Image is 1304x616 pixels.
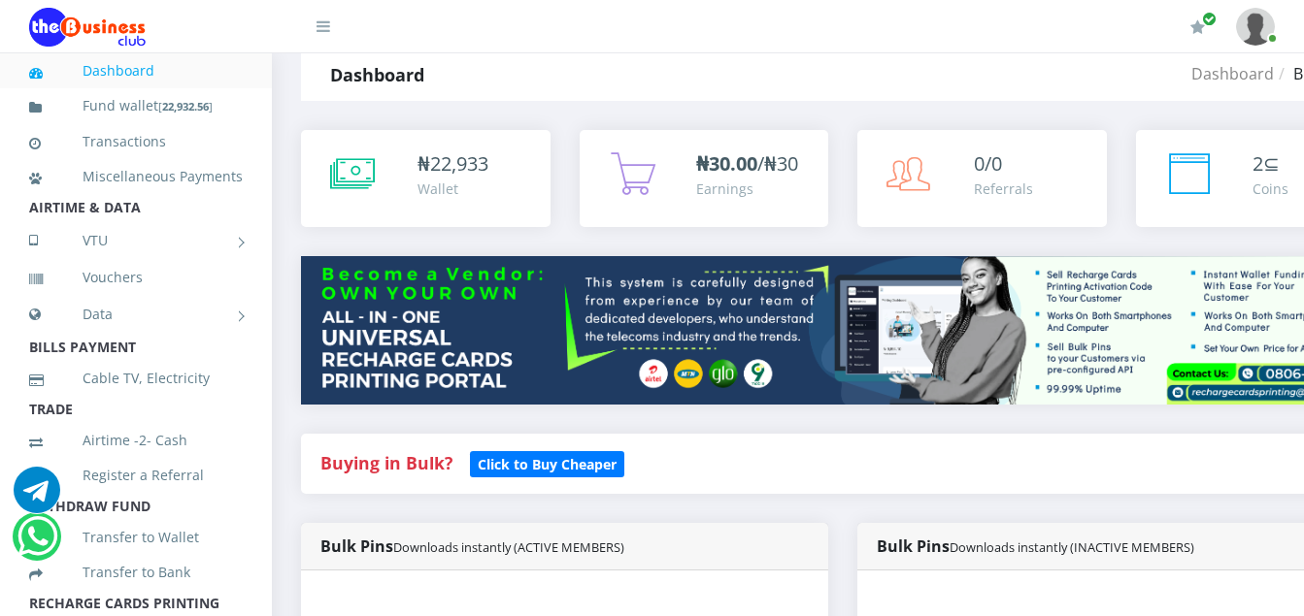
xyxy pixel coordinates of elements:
[29,515,243,560] a: Transfer to Wallet
[301,130,551,227] a: ₦22,933 Wallet
[29,8,146,47] img: Logo
[158,99,213,113] small: [ ]
[1236,8,1275,46] img: User
[1191,63,1274,84] a: Dashboard
[478,455,617,473] b: Click to Buy Cheaper
[14,481,60,513] a: Chat for support
[29,290,243,339] a: Data
[1202,12,1217,26] span: Renew/Upgrade Subscription
[1253,178,1288,199] div: Coins
[17,528,57,560] a: Chat for support
[696,178,798,199] div: Earnings
[1253,150,1263,177] span: 2
[1253,149,1288,178] div: ⊆
[29,49,243,93] a: Dashboard
[29,154,243,199] a: Miscellaneous Payments
[696,150,798,177] span: /₦30
[877,535,1194,557] strong: Bulk Pins
[29,119,243,164] a: Transactions
[29,550,243,595] a: Transfer to Bank
[320,451,452,474] strong: Buying in Bulk?
[29,83,243,129] a: Fund wallet[22,932.56]
[418,149,488,178] div: ₦
[696,150,757,177] b: ₦30.00
[1190,19,1205,35] i: Renew/Upgrade Subscription
[162,99,209,113] b: 22,932.56
[29,356,243,401] a: Cable TV, Electricity
[430,150,488,177] span: 22,933
[320,535,624,557] strong: Bulk Pins
[29,255,243,300] a: Vouchers
[393,538,624,556] small: Downloads instantly (ACTIVE MEMBERS)
[418,178,488,199] div: Wallet
[950,538,1194,556] small: Downloads instantly (INACTIVE MEMBERS)
[470,451,624,474] a: Click to Buy Cheaper
[29,216,243,265] a: VTU
[29,418,243,463] a: Airtime -2- Cash
[330,63,424,86] strong: Dashboard
[29,453,243,498] a: Register a Referral
[974,150,1002,177] span: 0/0
[580,130,829,227] a: ₦30.00/₦30 Earnings
[974,178,1033,199] div: Referrals
[857,130,1107,227] a: 0/0 Referrals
